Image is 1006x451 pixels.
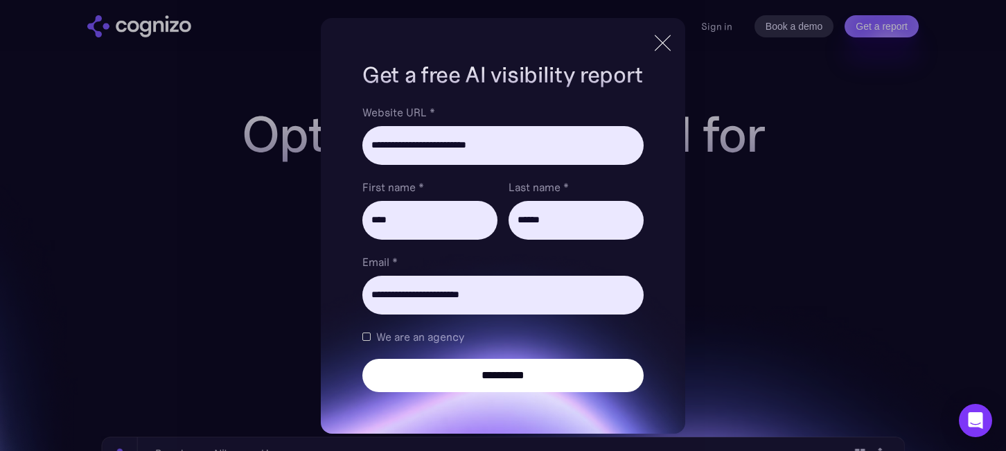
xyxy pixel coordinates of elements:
[362,179,497,195] label: First name *
[362,104,644,121] label: Website URL *
[362,104,644,392] form: Brand Report Form
[362,60,644,90] h1: Get a free AI visibility report
[959,404,992,437] div: Open Intercom Messenger
[376,328,464,345] span: We are an agency
[509,179,644,195] label: Last name *
[362,254,644,270] label: Email *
